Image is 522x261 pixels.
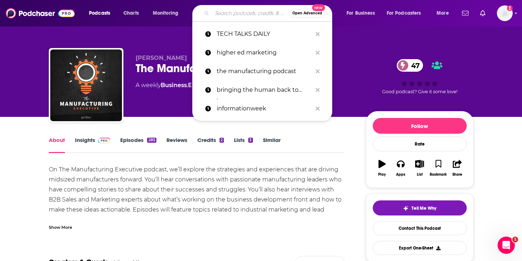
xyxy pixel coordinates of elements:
[119,8,143,19] a: Charts
[497,5,513,21] button: Show profile menu
[448,155,466,181] button: Share
[410,155,429,181] button: List
[123,8,139,18] span: Charts
[404,59,423,72] span: 47
[396,172,405,177] div: Apps
[477,7,488,19] a: Show notifications dropdown
[136,81,293,90] div: A weekly podcast
[212,8,289,19] input: Search podcasts, credits, & more...
[217,99,312,118] p: informationweek
[192,62,332,81] a: the manufacturing podcast
[199,5,339,22] div: Search podcasts, credits, & more...
[217,43,312,62] p: higher ed marketing
[234,137,253,153] a: Lists3
[391,155,410,181] button: Apps
[459,7,471,19] a: Show notifications dropdown
[382,8,432,19] button: open menu
[417,172,423,177] div: List
[452,172,462,177] div: Share
[148,8,188,19] button: open menu
[387,8,421,18] span: For Podcasters
[312,4,325,11] span: New
[120,137,156,153] a: Episodes285
[430,172,447,177] div: Bookmark
[347,8,375,18] span: For Business
[382,89,457,94] span: Good podcast? Give it some love!
[342,8,384,19] button: open menu
[192,43,332,62] a: higher ed marketing
[429,155,448,181] button: Bookmark
[192,99,332,118] a: informationweek
[197,137,224,153] a: Credits2
[373,221,467,235] a: Contact This Podcast
[378,172,386,177] div: Play
[217,62,312,81] p: the manufacturing podcast
[497,5,513,21] img: User Profile
[192,81,332,99] a: bringing the human back to human resources
[75,137,110,153] a: InsightsPodchaser Pro
[49,137,65,153] a: About
[373,241,467,255] button: Export One-Sheet
[437,8,449,18] span: More
[403,205,409,211] img: tell me why sparkle
[366,54,474,99] div: 47Good podcast? Give it some love!
[412,205,436,211] span: Tell Me Why
[89,8,110,18] span: Podcasts
[220,138,224,143] div: 2
[50,49,122,121] img: The Manufacturing Executive
[161,82,187,89] a: Business
[217,25,312,43] p: TECH TALKS DAILY
[248,138,253,143] div: 3
[147,138,156,143] div: 285
[49,165,345,225] div: On The Manufacturing Executive podcast, we’ll explore the strategies and experiences that are dri...
[6,6,75,20] img: Podchaser - Follow, Share and Rate Podcasts
[373,118,467,134] button: Follow
[153,8,178,18] span: Monitoring
[166,137,187,153] a: Reviews
[373,155,391,181] button: Play
[289,9,325,18] button: Open AdvancedNew
[217,81,312,99] p: bringing the human back to human resources
[512,237,518,242] span: 1
[98,138,110,143] img: Podchaser Pro
[292,11,322,15] span: Open Advanced
[263,137,281,153] a: Similar
[84,8,119,19] button: open menu
[507,5,513,11] svg: Add a profile image
[188,82,229,89] a: Entrepreneur
[497,5,513,21] span: Logged in as systemsteam
[498,237,515,254] iframe: Intercom live chat
[397,59,423,72] a: 47
[373,137,467,151] div: Rate
[373,200,467,215] button: tell me why sparkleTell Me Why
[192,25,332,43] a: TECH TALKS DAILY
[136,54,187,61] span: [PERSON_NAME]
[432,8,458,19] button: open menu
[187,82,188,89] span: ,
